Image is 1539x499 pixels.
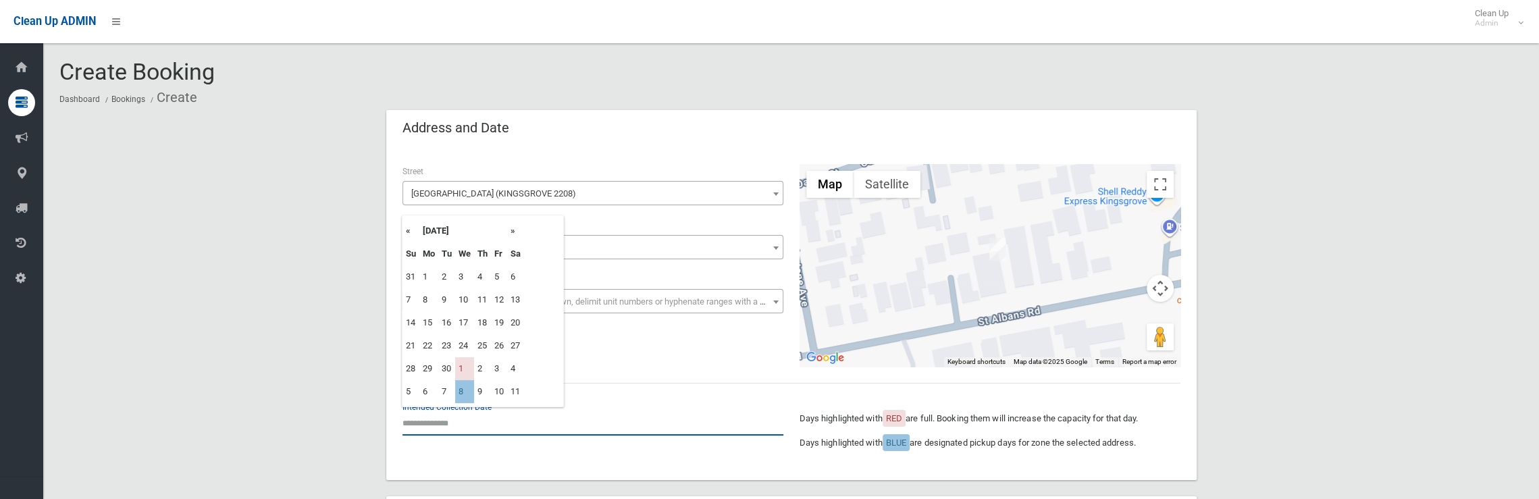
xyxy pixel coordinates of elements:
span: Clean Up ADMIN [14,15,96,28]
td: 1 [419,265,438,288]
td: 22 [419,334,438,357]
td: 10 [491,380,507,403]
th: » [507,219,524,242]
a: Bookings [111,95,145,104]
th: « [402,219,419,242]
td: 18 [474,311,491,334]
td: 10 [455,288,474,311]
td: 31 [402,265,419,288]
td: 16 [438,311,455,334]
td: 9 [474,380,491,403]
td: 28 [402,357,419,380]
span: St Albans Road (KINGSGROVE 2208) [406,184,780,203]
td: 29 [419,357,438,380]
a: Terms (opens in new tab) [1095,358,1114,365]
img: Google [803,349,847,367]
button: Map camera controls [1147,275,1174,302]
a: Open this area in Google Maps (opens a new window) [803,349,847,367]
span: 15 [406,238,780,257]
th: Fr [491,242,507,265]
td: 11 [474,288,491,311]
td: 3 [491,357,507,380]
td: 15 [419,311,438,334]
header: Address and Date [386,115,525,141]
th: Mo [419,242,438,265]
div: 15 St Albans Road, KINGSGROVE NSW 2208 [989,238,1006,261]
span: St Albans Road (KINGSGROVE 2208) [402,181,783,205]
td: 2 [474,357,491,380]
th: Th [474,242,491,265]
p: Days highlighted with are designated pickup days for zone the selected address. [800,435,1180,451]
button: Show street map [806,171,854,198]
a: Report a map error [1122,358,1176,365]
a: Dashboard [59,95,100,104]
td: 5 [402,380,419,403]
small: Admin [1475,18,1509,28]
span: BLUE [886,438,906,448]
p: Days highlighted with are full. Booking them will increase the capacity for that day. [800,411,1180,427]
td: 5 [491,265,507,288]
td: 27 [507,334,524,357]
td: 2 [438,265,455,288]
span: 15 [402,235,783,259]
span: RED [886,413,902,423]
span: Create Booking [59,58,215,85]
button: Keyboard shortcuts [947,357,1006,367]
td: 8 [419,288,438,311]
td: 3 [455,265,474,288]
th: Sa [507,242,524,265]
td: 6 [419,380,438,403]
th: We [455,242,474,265]
td: 26 [491,334,507,357]
td: 20 [507,311,524,334]
td: 14 [402,311,419,334]
td: 7 [402,288,419,311]
button: Drag Pegman onto the map to open Street View [1147,323,1174,350]
td: 6 [507,265,524,288]
span: Select the unit number from the dropdown, delimit unit numbers or hyphenate ranges with a comma [411,296,789,307]
td: 8 [455,380,474,403]
td: 1 [455,357,474,380]
td: 24 [455,334,474,357]
td: 25 [474,334,491,357]
td: 21 [402,334,419,357]
th: Tu [438,242,455,265]
td: 17 [455,311,474,334]
td: 30 [438,357,455,380]
th: [DATE] [419,219,507,242]
td: 11 [507,380,524,403]
th: Su [402,242,419,265]
td: 4 [507,357,524,380]
button: Show satellite imagery [854,171,920,198]
span: Clean Up [1468,8,1522,28]
td: 4 [474,265,491,288]
td: 19 [491,311,507,334]
li: Create [147,85,197,110]
span: Map data ©2025 Google [1014,358,1087,365]
td: 9 [438,288,455,311]
button: Toggle fullscreen view [1147,171,1174,198]
td: 7 [438,380,455,403]
td: 12 [491,288,507,311]
td: 23 [438,334,455,357]
td: 13 [507,288,524,311]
